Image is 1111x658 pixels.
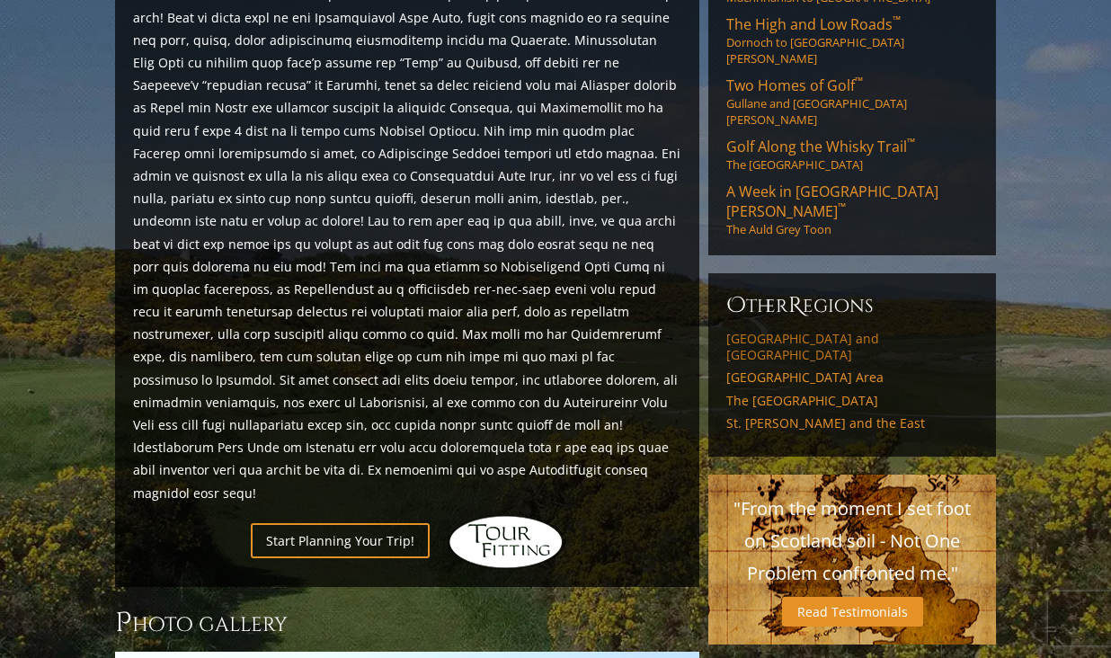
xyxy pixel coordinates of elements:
sup: ™ [893,13,901,28]
sup: ™ [907,135,915,150]
span: Golf Along the Whisky Trail [726,137,915,156]
h3: Photo Gallery [115,605,699,641]
a: Two Homes of Golf™Gullane and [GEOGRAPHIC_DATA][PERSON_NAME] [726,76,978,128]
img: Hidden Links [448,515,564,569]
span: A Week in [GEOGRAPHIC_DATA][PERSON_NAME] [726,182,938,221]
a: The High and Low Roads™Dornoch to [GEOGRAPHIC_DATA][PERSON_NAME] [726,14,978,67]
span: O [726,291,746,320]
span: The High and Low Roads [726,14,901,34]
a: The [GEOGRAPHIC_DATA] [726,393,978,409]
a: Golf Along the Whisky Trail™The [GEOGRAPHIC_DATA] [726,137,978,173]
h6: ther egions [726,291,978,320]
a: Start Planning Your Trip! [251,523,430,558]
a: [GEOGRAPHIC_DATA] and [GEOGRAPHIC_DATA] [726,331,978,362]
span: Two Homes of Golf [726,76,863,95]
sup: ™ [855,74,863,89]
a: A Week in [GEOGRAPHIC_DATA][PERSON_NAME]™The Auld Grey Toon [726,182,978,237]
p: "From the moment I set foot on Scotland soil - Not One Problem confronted me." [726,493,978,590]
span: R [788,291,803,320]
a: Read Testimonials [782,597,923,627]
sup: ™ [838,200,846,215]
a: [GEOGRAPHIC_DATA] Area [726,369,978,386]
a: St. [PERSON_NAME] and the East [726,415,978,431]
